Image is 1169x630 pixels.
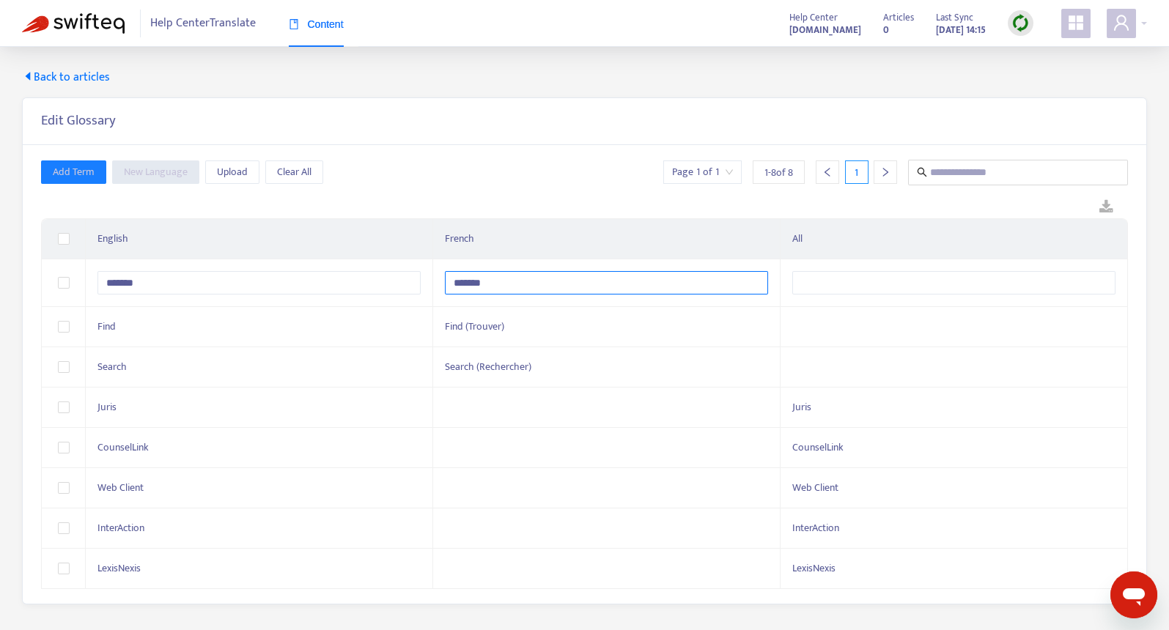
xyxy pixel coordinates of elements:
[22,69,110,86] span: Back to articles
[845,160,869,184] div: 1
[1011,14,1030,32] img: sync.dc5367851b00ba804db3.png
[1067,14,1085,31] span: appstore
[41,113,116,130] h5: Edit Glossary
[792,519,839,536] span: InterAction
[789,10,838,26] span: Help Center
[792,399,811,415] span: Juris
[217,164,248,180] span: Upload
[822,167,833,177] span: left
[792,439,844,456] span: CounselLink
[289,18,344,30] span: Content
[792,479,838,496] span: Web Client
[936,22,986,38] strong: [DATE] 14:15
[445,358,531,375] span: Search (Rechercher)
[1110,571,1157,618] iframe: Button to launch messaging window
[97,318,116,335] span: Find
[22,70,34,82] span: caret-left
[97,479,144,496] span: Web Client
[97,439,149,456] span: CounselLink
[150,10,256,37] span: Help Center Translate
[22,13,125,34] img: Swifteq
[792,560,836,577] span: LexisNexis
[764,165,793,180] span: 1 - 8 of 8
[883,22,889,38] strong: 0
[112,160,199,184] button: New Language
[86,219,433,259] th: English
[880,167,890,177] span: right
[883,10,914,26] span: Articles
[97,560,141,577] span: LexisNexis
[205,160,259,184] button: Upload
[97,358,127,375] span: Search
[1113,14,1130,31] span: user
[41,160,106,184] button: Add Term
[936,10,973,26] span: Last Sync
[445,318,504,335] span: Find (Trouver)
[97,519,144,536] span: InterAction
[781,219,1128,259] th: All
[433,219,781,259] th: French
[789,22,861,38] strong: [DOMAIN_NAME]
[97,399,117,415] span: Juris
[277,164,311,180] span: Clear All
[917,167,927,177] span: search
[289,19,299,29] span: book
[789,21,861,38] a: [DOMAIN_NAME]
[265,160,323,184] button: Clear All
